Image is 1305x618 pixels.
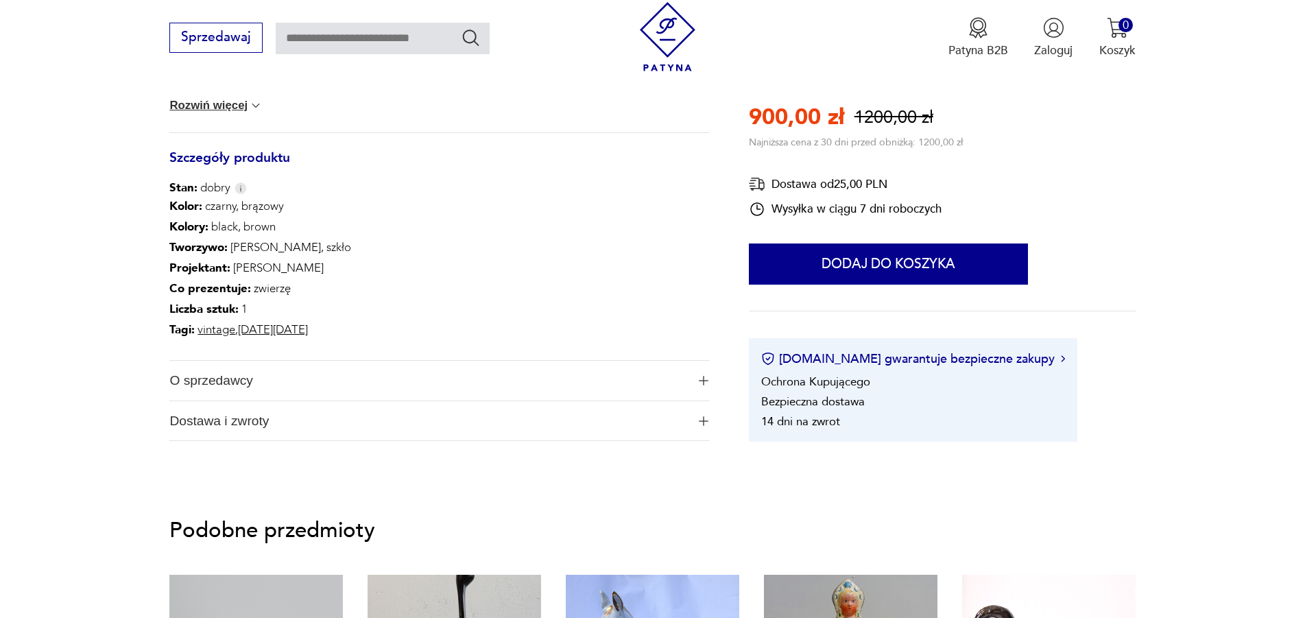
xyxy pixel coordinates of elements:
li: Ochrona Kupującego [761,373,870,389]
img: Ikona certyfikatu [761,352,775,366]
p: zwierzę [169,278,351,299]
p: 900,00 zł [749,102,844,132]
a: vintage [197,322,235,337]
b: Stan: [169,180,197,195]
p: , [169,320,351,340]
img: Patyna - sklep z meblami i dekoracjami vintage [633,2,702,71]
button: Dodaj do koszyka [749,243,1028,285]
b: Tagi: [169,322,195,337]
button: [DOMAIN_NAME] gwarantuje bezpieczne zakupy [761,350,1065,367]
p: Najniższa cena z 30 dni przed obniżką: 1200,00 zł [749,136,963,149]
b: Projektant : [169,260,230,276]
p: Patyna B2B [948,43,1008,58]
p: [PERSON_NAME] [169,258,351,278]
img: Ikona plusa [699,416,708,426]
li: 14 dni na zwrot [761,413,840,429]
img: Ikona medalu [968,17,989,38]
b: Kolory : [169,219,208,235]
p: [PERSON_NAME], szkło [169,237,351,258]
li: Bezpieczna dostawa [761,393,865,409]
p: black, brown [169,217,351,237]
p: Koszyk [1099,43,1136,58]
img: Info icon [235,182,247,194]
img: Ikona koszyka [1107,17,1128,38]
button: Rozwiń więcej [169,99,263,112]
p: 1200,00 zł [854,105,933,129]
button: Zaloguj [1034,17,1073,58]
b: Liczba sztuk: [169,301,239,317]
p: Podobne przedmioty [169,521,1135,540]
b: Co prezentuje : [169,281,251,296]
img: Ikona plusa [699,376,708,385]
span: O sprzedawcy [169,361,686,401]
div: 0 [1118,18,1133,32]
a: Ikona medaluPatyna B2B [948,17,1008,58]
button: Szukaj [461,27,481,47]
a: [DATE][DATE] [238,322,308,337]
button: Ikona plusaDostawa i zwroty [169,401,709,441]
a: Sprzedawaj [169,33,262,44]
img: Ikonka użytkownika [1043,17,1064,38]
p: czarny, brązowy [169,196,351,217]
span: Dostawa i zwroty [169,401,686,441]
button: Sprzedawaj [169,23,262,53]
button: Patyna B2B [948,17,1008,58]
div: Dostawa od 25,00 PLN [749,175,942,192]
img: Ikona strzałki w prawo [1061,355,1065,362]
div: Wysyłka w ciągu 7 dni roboczych [749,200,942,217]
b: Tworzywo : [169,239,228,255]
p: 1 [169,299,351,320]
p: Zaloguj [1034,43,1073,58]
button: Ikona plusaO sprzedawcy [169,361,709,401]
img: Ikona dostawy [749,175,765,192]
b: Kolor: [169,198,202,214]
img: chevron down [249,99,263,112]
button: 0Koszyk [1099,17,1136,58]
h3: Szczegóły produktu [169,153,709,180]
span: dobry [169,180,230,196]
